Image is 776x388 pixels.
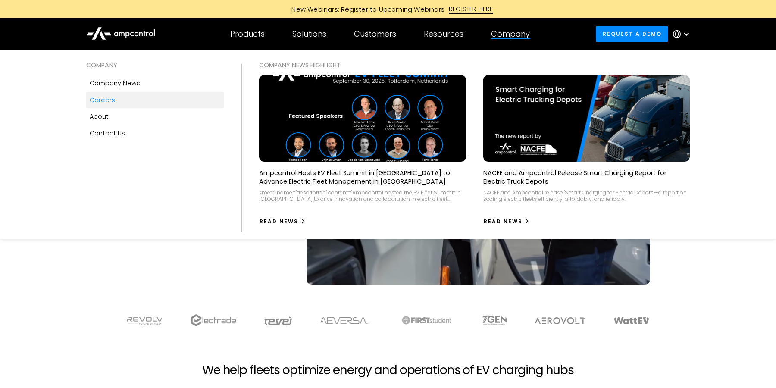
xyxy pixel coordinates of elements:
[90,95,115,105] div: Careers
[90,128,125,138] div: Contact Us
[191,314,236,326] img: electrada logo
[283,5,449,14] div: New Webinars: Register to Upcoming Webinars
[259,215,306,228] a: Read News
[596,26,668,42] a: Request a demo
[424,29,463,39] div: Resources
[259,60,690,70] div: COMPANY NEWS Highlight
[86,108,224,125] a: About
[535,317,586,324] img: Aerovolt Logo
[202,363,574,378] h2: We help fleets optimize energy and operations of EV charging hubs
[90,112,109,121] div: About
[449,4,493,14] div: REGISTER HERE
[86,75,224,91] a: Company news
[292,29,326,39] div: Solutions
[259,169,466,186] p: Ampcontrol Hosts EV Fleet Summit in [GEOGRAPHIC_DATA] to Advance Electric Fleet Management in [GE...
[230,29,265,39] div: Products
[86,60,224,70] div: COMPANY
[483,169,690,186] p: NACFE and Ampcontrol Release Smart Charging Report for Electric Truck Depots
[194,4,582,14] a: New Webinars: Register to Upcoming WebinarsREGISTER HERE
[483,215,530,228] a: Read News
[86,92,224,108] a: Careers
[491,29,530,39] div: Company
[484,218,523,225] div: Read News
[354,29,396,39] div: Customers
[259,189,466,203] div: <meta name="description" content="Ampcontrol hosted the EV Fleet Summit in [GEOGRAPHIC_DATA] to d...
[483,189,690,203] div: NACFE and Ampcontrol release 'Smart Charging for Electric Depots'—a report on scaling electric fl...
[90,78,140,88] div: Company news
[613,317,650,324] img: WattEV logo
[260,218,298,225] div: Read News
[86,125,224,141] a: Contact Us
